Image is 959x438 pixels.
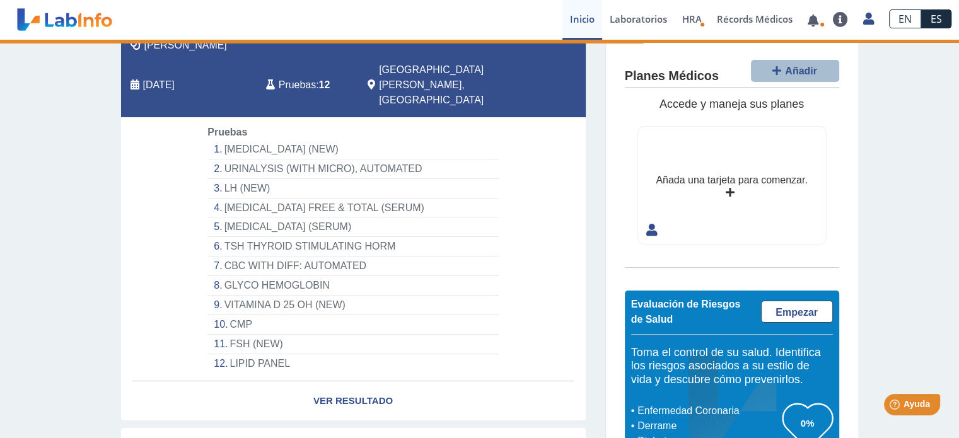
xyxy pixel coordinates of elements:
a: Empezar [761,301,833,323]
li: Enfermedad Coronaria [634,403,782,418]
h3: 0% [782,415,833,431]
span: Accede y maneja sus planes [660,98,804,110]
b: 12 [319,79,330,90]
a: Ver Resultado [121,381,586,421]
span: HRA [682,13,702,25]
span: Añadir [785,66,817,76]
div: : [257,62,358,108]
button: Añadir [751,60,839,82]
li: FSH (NEW) [207,335,498,354]
h4: Planes Médicos [625,69,719,84]
li: CBC WITH DIFF: AUTOMATED [207,256,498,276]
span: Pruebas [207,127,247,137]
li: LH (NEW) [207,179,498,199]
li: LIPID PANEL [207,354,498,373]
iframe: Help widget launcher [847,389,945,424]
a: EN [889,9,921,28]
li: [MEDICAL_DATA] FREE & TOTAL (SERUM) [207,199,498,218]
span: Evaluación de Riesgos de Salud [631,299,741,325]
li: TSH THYROID STIMULATING HORM [207,237,498,256]
h5: Toma el control de su salud. Identifica los riesgos asociados a su estilo de vida y descubre cómo... [631,346,833,387]
li: [MEDICAL_DATA] (SERUM) [207,217,498,237]
span: San Juan, PR [379,62,518,108]
span: Pruebas [279,78,316,93]
a: ES [921,9,951,28]
li: VITAMINA D 25 OH (NEW) [207,296,498,315]
li: URINALYSIS (WITH MICRO), AUTOMATED [207,159,498,179]
div: Añada una tarjeta para comenzar. [656,173,807,188]
span: Gonzalez, Marybel [144,38,227,53]
span: 2025-10-13 [143,78,175,93]
span: Empezar [776,307,818,318]
li: GLYCO HEMOGLOBIN [207,276,498,296]
li: Derrame [634,418,782,434]
li: CMP [207,315,498,335]
li: [MEDICAL_DATA] (NEW) [207,140,498,159]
